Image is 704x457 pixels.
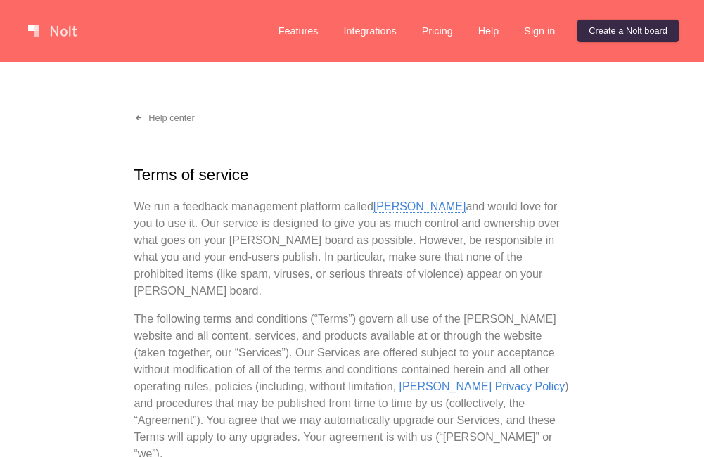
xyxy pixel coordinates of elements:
[399,380,565,392] a: [PERSON_NAME] Privacy Policy
[467,20,511,42] a: Help
[411,20,464,42] a: Pricing
[577,20,679,42] a: Create a Nolt board
[123,107,206,129] a: Help center
[513,20,566,42] a: Sign in
[373,200,466,213] a: [PERSON_NAME]
[332,20,407,42] a: Integrations
[134,163,570,187] h1: Terms of service
[134,198,570,300] p: We run a feedback management platform called and would love for you to use it. Our service is des...
[267,20,330,42] a: Features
